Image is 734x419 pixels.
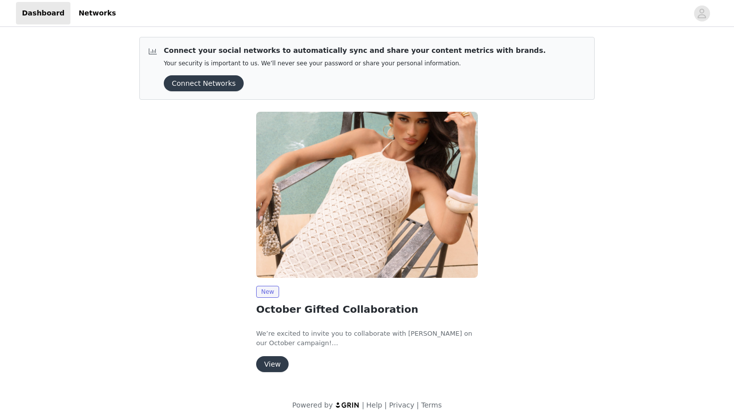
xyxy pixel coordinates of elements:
[362,401,365,409] span: |
[256,361,289,368] a: View
[256,112,478,278] img: Peppermayo EU
[697,5,707,21] div: avatar
[389,401,414,409] a: Privacy
[16,2,70,24] a: Dashboard
[256,302,478,317] h2: October Gifted Collaboration
[72,2,122,24] a: Networks
[164,60,546,67] p: Your security is important to us. We’ll never see your password or share your personal information.
[416,401,419,409] span: |
[367,401,382,409] a: Help
[421,401,441,409] a: Terms
[256,356,289,372] button: View
[256,329,478,348] p: We’re excited to invite you to collaborate with [PERSON_NAME] on our October campaign!
[256,286,279,298] span: New
[335,402,360,408] img: logo
[384,401,387,409] span: |
[164,75,244,91] button: Connect Networks
[292,401,333,409] span: Powered by
[164,45,546,56] p: Connect your social networks to automatically sync and share your content metrics with brands.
